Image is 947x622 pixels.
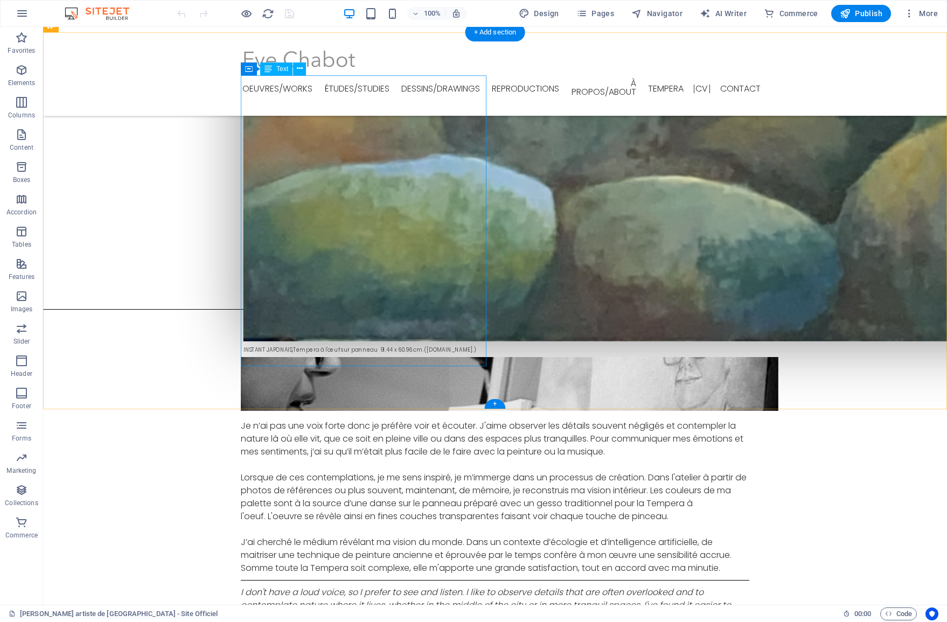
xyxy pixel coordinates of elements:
[840,8,882,19] span: Publish
[407,7,445,20] button: 100%
[9,607,218,620] a: Click to cancel selection. Double-click to open Pages
[572,5,618,22] button: Pages
[5,499,38,507] p: Collections
[514,5,563,22] button: Design
[760,5,823,22] button: Commerce
[423,7,441,20] h6: 100%
[6,466,36,475] p: Marketing
[276,66,288,72] span: Text
[900,5,942,22] button: More
[925,607,938,620] button: Usercentrics
[12,240,31,249] p: Tables
[451,9,461,18] i: On resize automatically adjust zoom level to fit chosen device.
[12,434,31,443] p: Forms
[5,531,38,540] p: Commerce
[484,399,505,409] div: +
[904,8,938,19] span: More
[11,305,33,313] p: Images
[261,7,274,20] button: reload
[880,607,917,620] button: Code
[700,8,747,19] span: AI Writer
[6,208,37,216] p: Accordion
[627,5,687,22] button: Navigator
[13,337,30,346] p: Slider
[8,111,35,120] p: Columns
[8,46,35,55] p: Favorites
[9,272,34,281] p: Features
[262,8,274,20] i: Reload page
[514,5,563,22] div: Design (Ctrl+Alt+Y)
[465,23,525,41] div: + Add section
[764,8,818,19] span: Commerce
[576,8,614,19] span: Pages
[854,607,871,620] span: 00 00
[631,8,683,19] span: Navigator
[240,7,253,20] button: Click here to leave preview mode and continue editing
[695,5,751,22] button: AI Writer
[831,5,891,22] button: Publish
[843,607,872,620] h6: Session time
[519,8,559,19] span: Design
[62,7,143,20] img: Editor Logo
[13,176,31,184] p: Boxes
[8,79,36,87] p: Elements
[10,143,33,152] p: Content
[12,402,31,410] p: Footer
[885,607,912,620] span: Code
[862,610,864,618] span: :
[11,369,32,378] p: Header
